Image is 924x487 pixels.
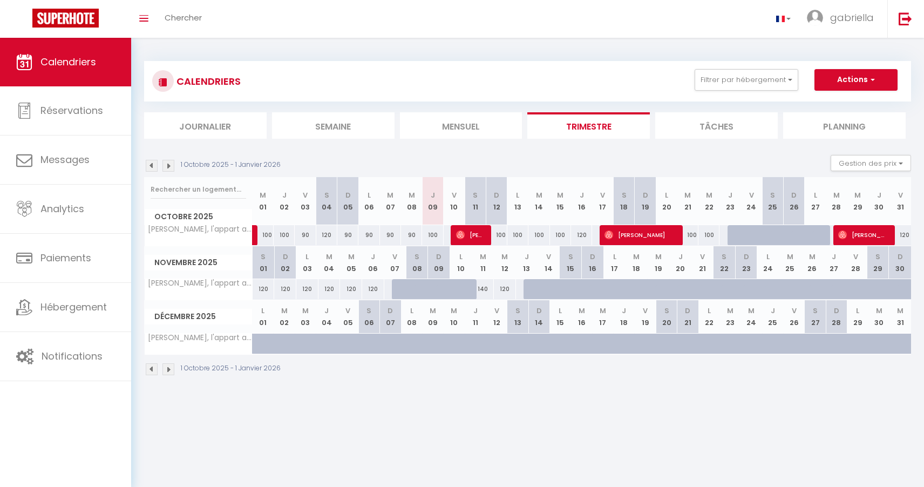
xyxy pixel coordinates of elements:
input: Rechercher un logement... [151,180,246,199]
div: 120 [494,279,516,299]
abbr: V [600,190,605,200]
abbr: D [791,190,797,200]
abbr: J [728,190,732,200]
th: 06 [362,246,384,279]
th: 13 [507,300,528,333]
th: 11 [465,177,486,225]
th: 15 [550,177,571,225]
th: 28 [826,300,847,333]
th: 06 [358,300,379,333]
abbr: S [664,306,669,316]
abbr: S [770,190,775,200]
abbr: V [898,190,903,200]
abbr: M [809,252,816,262]
th: 05 [337,300,358,333]
th: 16 [582,246,604,279]
th: 23 [719,300,740,333]
abbr: L [459,252,463,262]
li: Journalier [144,112,267,139]
abbr: D [436,252,441,262]
div: 100 [507,225,528,245]
abbr: S [722,252,726,262]
abbr: M [897,306,903,316]
th: 17 [592,177,613,225]
div: 120 [362,279,384,299]
div: 90 [380,225,401,245]
th: 26 [783,177,804,225]
th: 21 [691,246,714,279]
abbr: D [494,190,499,200]
abbr: V [392,252,397,262]
th: 04 [318,246,341,279]
abbr: M [348,252,355,262]
abbr: M [480,252,486,262]
th: 14 [538,246,560,279]
span: Décembre 2025 [145,309,252,324]
span: Octobre 2025 [145,209,252,225]
li: Planning [783,112,906,139]
span: Paiements [40,251,91,265]
span: [PERSON_NAME], l'appart azur Joliette [146,225,254,233]
div: 100 [677,225,698,245]
abbr: M [536,190,542,200]
abbr: M [787,252,793,262]
abbr: M [501,252,508,262]
div: 90 [401,225,422,245]
th: 02 [274,300,295,333]
th: 03 [295,300,316,333]
abbr: M [451,306,457,316]
span: [PERSON_NAME] [604,225,675,245]
abbr: D [283,252,288,262]
abbr: M [748,306,755,316]
th: 15 [550,300,571,333]
th: 25 [762,300,783,333]
abbr: M [706,190,712,200]
th: 29 [867,246,889,279]
div: 120 [296,279,318,299]
abbr: V [792,306,797,316]
abbr: L [559,306,562,316]
abbr: M [633,252,640,262]
abbr: D [590,252,595,262]
th: 13 [507,177,528,225]
div: 120 [274,279,296,299]
div: 90 [358,225,379,245]
abbr: V [700,252,705,262]
abbr: L [613,252,616,262]
abbr: J [324,306,329,316]
abbr: J [832,252,836,262]
abbr: V [494,306,499,316]
img: ... [807,10,823,26]
th: 08 [406,246,428,279]
th: 19 [648,246,670,279]
th: 08 [401,300,422,333]
abbr: M [854,190,861,200]
abbr: M [684,190,691,200]
th: 30 [889,246,911,279]
div: 120 [571,225,592,245]
abbr: V [749,190,754,200]
div: 90 [337,225,358,245]
th: 20 [656,177,677,225]
abbr: M [430,306,436,316]
th: 01 [253,246,275,279]
li: Trimestre [527,112,650,139]
abbr: J [473,306,478,316]
span: Analytics [40,202,84,215]
th: 26 [801,246,823,279]
abbr: L [766,252,770,262]
th: 18 [614,177,635,225]
span: gabriella [830,11,874,24]
th: 22 [714,246,736,279]
abbr: V [303,190,308,200]
div: 120 [340,279,362,299]
p: 1 Octobre 2025 - 1 Janvier 2026 [181,160,281,170]
abbr: L [665,190,668,200]
th: 18 [626,246,648,279]
abbr: M [727,306,733,316]
th: 31 [889,177,911,225]
th: 30 [868,177,889,225]
abbr: D [643,190,648,200]
span: [PERSON_NAME], l'appart azur Joliette [146,334,254,342]
abbr: M [409,190,415,200]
